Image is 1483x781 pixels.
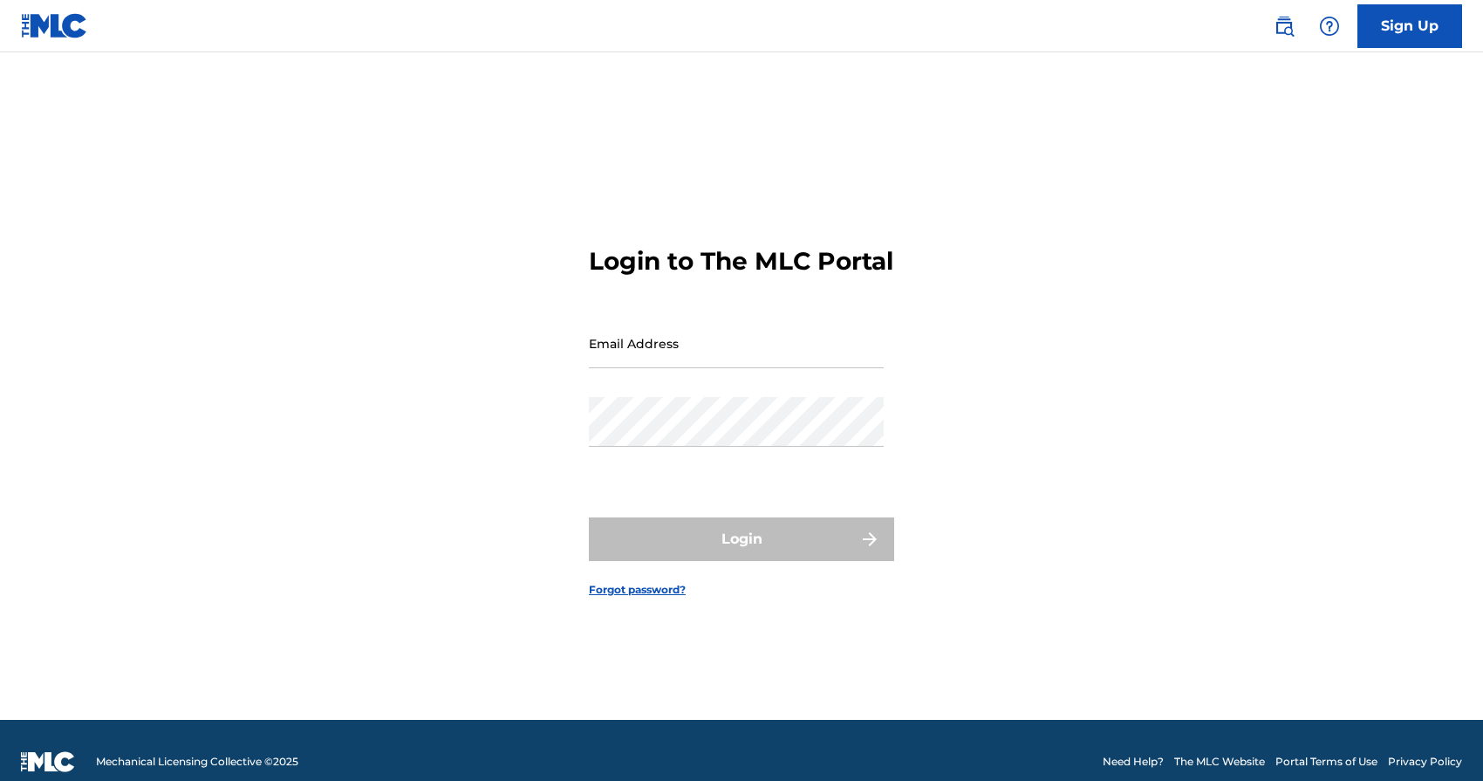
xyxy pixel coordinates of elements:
[1274,16,1295,37] img: search
[1388,754,1462,770] a: Privacy Policy
[21,751,75,772] img: logo
[1312,9,1347,44] div: Help
[1275,754,1377,770] a: Portal Terms of Use
[96,754,298,770] span: Mechanical Licensing Collective © 2025
[1103,754,1164,770] a: Need Help?
[589,246,893,277] h3: Login to The MLC Portal
[1357,4,1462,48] a: Sign Up
[1174,754,1265,770] a: The MLC Website
[21,13,88,38] img: MLC Logo
[589,582,686,598] a: Forgot password?
[1319,16,1340,37] img: help
[1267,9,1302,44] a: Public Search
